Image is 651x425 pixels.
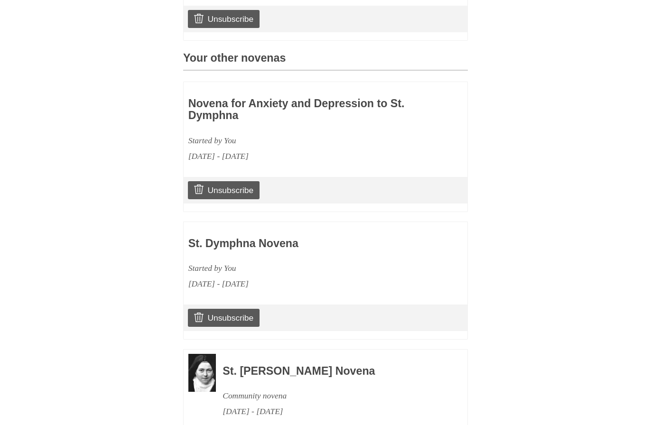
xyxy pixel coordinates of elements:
[223,365,442,378] h3: St. [PERSON_NAME] Novena
[188,181,260,199] a: Unsubscribe
[188,276,408,292] div: [DATE] - [DATE]
[188,238,408,250] h3: St. Dymphna Novena
[183,52,468,71] h3: Your other novenas
[223,388,442,404] div: Community novena
[188,10,260,28] a: Unsubscribe
[188,133,408,148] div: Started by You
[188,148,408,164] div: [DATE] - [DATE]
[188,309,260,327] a: Unsubscribe
[188,260,408,276] div: Started by You
[188,98,408,122] h3: Novena for Anxiety and Depression to St. Dymphna
[223,404,442,419] div: [DATE] - [DATE]
[188,354,216,392] img: Novena image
